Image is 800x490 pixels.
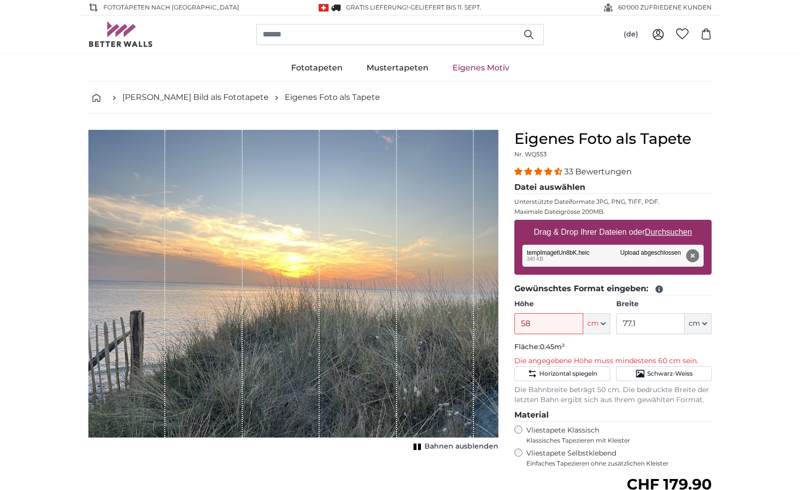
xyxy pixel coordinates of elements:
span: Schwarz-Weiss [647,370,693,378]
button: Bahnen ausblenden [410,440,498,454]
p: Die Bahnbreite beträgt 50 cm. Die bedruckte Breite der letzten Bahn ergibt sich aus Ihrem gewählt... [514,385,712,405]
span: Nr. WQ553 [514,150,547,158]
legend: Material [514,409,712,422]
p: Maximale Dateigrösse 200MB. [514,208,712,216]
p: Fläche: [514,342,712,352]
button: cm [685,313,712,334]
span: 4.33 stars [514,167,564,176]
a: Eigenes Foto als Tapete [285,91,380,103]
label: Breite [616,299,712,309]
span: cm [587,319,599,329]
span: Fototapeten nach [GEOGRAPHIC_DATA] [103,3,239,12]
a: Eigenes Motiv [440,55,521,81]
button: (de) [616,25,646,43]
span: Einfaches Tapezieren ohne zusätzlichen Kleister [526,460,712,468]
img: Schweiz [319,4,329,11]
span: - [408,3,481,11]
legend: Gewünschtes Format eingeben: [514,283,712,295]
img: Betterwalls [88,21,153,47]
span: 33 Bewertungen [564,167,632,176]
label: Höhe [514,299,610,309]
legend: Datei auswählen [514,181,712,194]
label: Vliestapete Selbstklebend [526,449,712,468]
button: cm [583,313,610,334]
span: GRATIS Lieferung! [346,3,408,11]
label: Vliestapete Klassisch [526,426,703,445]
a: Fototapeten [279,55,355,81]
h1: Eigenes Foto als Tapete [514,130,712,148]
a: [PERSON_NAME] Bild als Fototapete [122,91,269,103]
span: Geliefert bis 11. Sept. [410,3,481,11]
span: cm [689,319,700,329]
div: 1 of 1 [88,130,498,454]
a: Mustertapeten [355,55,440,81]
span: Horizontal spiegeln [539,370,597,378]
u: Durchsuchen [645,228,692,236]
p: Unterstützte Dateiformate JPG, PNG, TIFF, PDF. [514,198,712,206]
label: Drag & Drop Ihrer Dateien oder [530,222,696,242]
span: Klassisches Tapezieren mit Kleister [526,437,703,445]
button: Horizontal spiegeln [514,366,610,381]
button: Schwarz-Weiss [616,366,712,381]
p: Die angegebene Höhe muss mindestens 60 cm sein. [514,356,712,366]
span: 60'000 ZUFRIEDENE KUNDEN [618,3,712,12]
nav: breadcrumbs [88,81,712,114]
span: Bahnen ausblenden [424,442,498,452]
span: 0.45m² [540,342,565,351]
